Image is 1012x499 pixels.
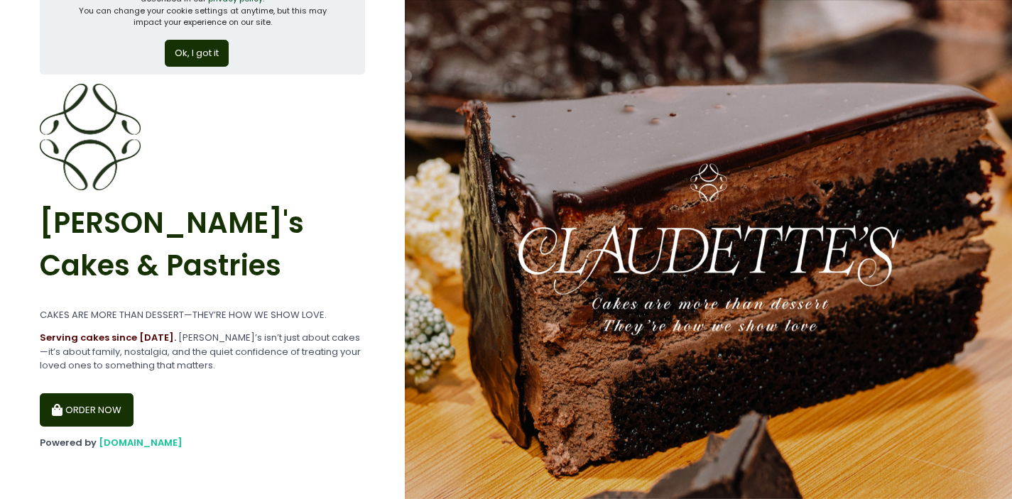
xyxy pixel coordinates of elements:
div: Powered by [40,436,365,450]
button: ORDER NOW [40,393,134,427]
div: CAKES ARE MORE THAN DESSERT—THEY’RE HOW WE SHOW LOVE. [40,308,365,322]
b: Serving cakes since [DATE]. [40,331,176,344]
button: Ok, I got it [165,40,229,67]
a: [DOMAIN_NAME] [99,436,183,449]
div: [PERSON_NAME]’s isn’t just about cakes—it’s about family, nostalgia, and the quiet confidence of ... [40,331,365,373]
img: Claudette’s Cakeshop [40,84,141,190]
div: [PERSON_NAME]'s Cakes & Pastries [40,190,365,299]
